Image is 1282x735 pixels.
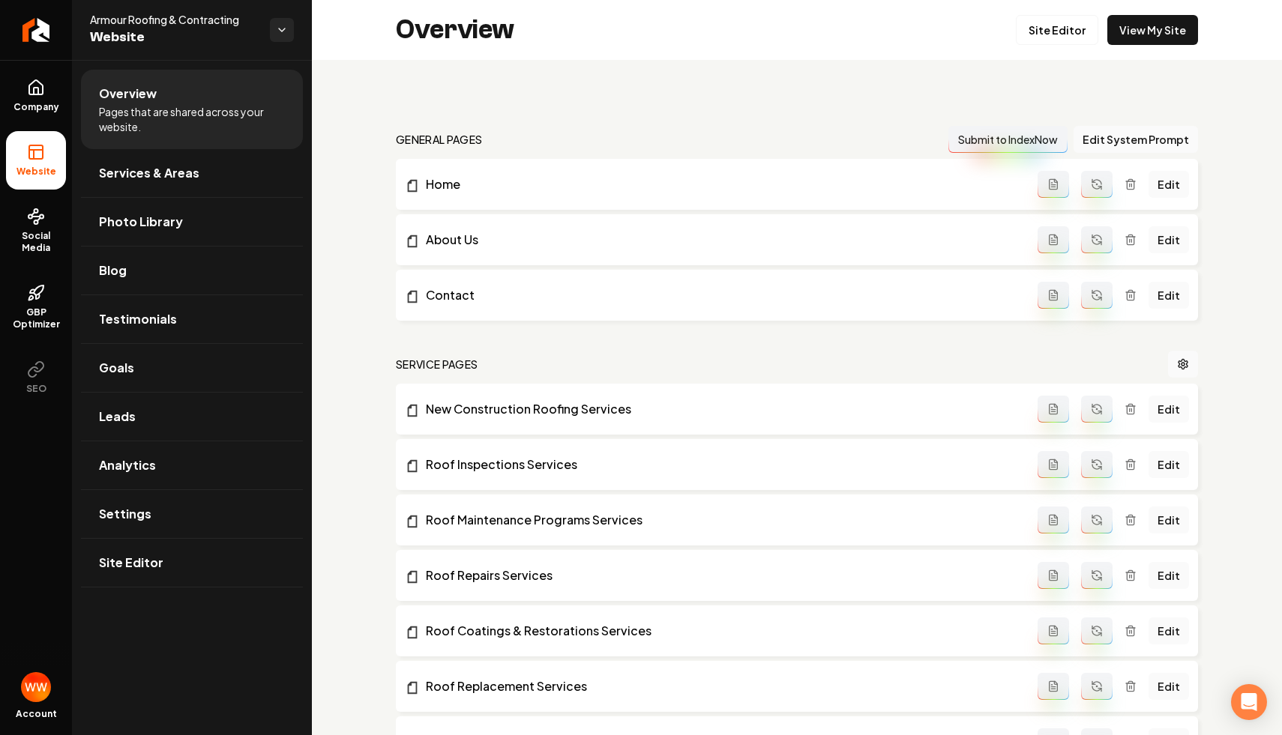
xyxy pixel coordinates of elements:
[1149,171,1189,198] a: Edit
[81,490,303,538] a: Settings
[405,566,1038,584] a: Roof Repairs Services
[6,67,66,125] a: Company
[99,554,163,572] span: Site Editor
[405,400,1038,418] a: New Construction Roofing Services
[405,286,1038,304] a: Contact
[1149,396,1189,423] a: Edit
[1149,226,1189,253] a: Edit
[81,344,303,392] a: Goals
[1016,15,1098,45] a: Site Editor
[22,18,50,42] img: Rebolt Logo
[1038,396,1069,423] button: Add admin page prompt
[81,198,303,246] a: Photo Library
[1038,171,1069,198] button: Add admin page prompt
[10,166,62,178] span: Website
[6,230,66,254] span: Social Media
[81,295,303,343] a: Testimonials
[1038,617,1069,644] button: Add admin page prompt
[99,104,285,134] span: Pages that are shared across your website.
[1107,15,1198,45] a: View My Site
[99,456,156,474] span: Analytics
[90,27,258,48] span: Website
[1149,617,1189,644] a: Edit
[81,441,303,489] a: Analytics
[1074,126,1198,153] button: Edit System Prompt
[1149,562,1189,589] a: Edit
[1038,506,1069,533] button: Add admin page prompt
[405,175,1038,193] a: Home
[6,348,66,407] button: SEO
[81,393,303,441] a: Leads
[99,85,157,103] span: Overview
[21,672,51,702] img: Will Wallace
[396,15,514,45] h2: Overview
[1038,282,1069,309] button: Add admin page prompt
[396,132,483,147] h2: general pages
[6,196,66,266] a: Social Media
[1038,673,1069,700] button: Add admin page prompt
[99,213,183,231] span: Photo Library
[99,310,177,328] span: Testimonials
[81,149,303,197] a: Services & Areas
[1149,673,1189,700] a: Edit
[405,677,1038,695] a: Roof Replacement Services
[405,511,1038,529] a: Roof Maintenance Programs Services
[1038,451,1069,478] button: Add admin page prompt
[1149,282,1189,309] a: Edit
[81,539,303,587] a: Site Editor
[99,164,199,182] span: Services & Areas
[1038,562,1069,589] button: Add admin page prompt
[1149,506,1189,533] a: Edit
[6,306,66,330] span: GBP Optimizer
[99,505,151,523] span: Settings
[1231,684,1267,720] div: Open Intercom Messenger
[6,272,66,342] a: GBP Optimizer
[81,246,303,294] a: Blog
[20,383,52,395] span: SEO
[21,672,51,702] button: Open user button
[99,408,136,426] span: Leads
[1149,451,1189,478] a: Edit
[405,456,1038,474] a: Roof Inspections Services
[90,12,258,27] span: Armour Roofing & Contracting
[99,261,127,279] span: Blog
[1038,226,1069,253] button: Add admin page prompt
[99,359,134,377] span: Goals
[16,708,57,720] span: Account
[396,357,478,372] h2: Service Pages
[405,231,1038,249] a: About Us
[7,101,65,113] span: Company
[948,126,1068,153] button: Submit to IndexNow
[405,622,1038,640] a: Roof Coatings & Restorations Services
